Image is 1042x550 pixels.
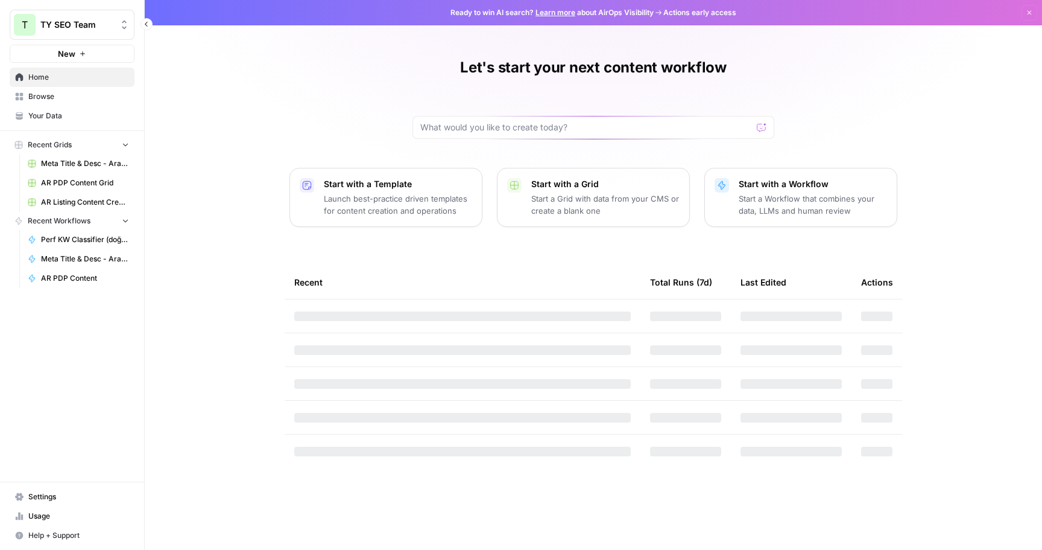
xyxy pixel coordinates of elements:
[22,154,134,173] a: Meta Title & Desc - Arabic
[41,177,129,188] span: AR PDP Content Grid
[531,178,680,190] p: Start with a Grid
[450,7,654,18] span: Ready to win AI search? about AirOps Visibility
[28,110,129,121] span: Your Data
[663,7,736,18] span: Actions early access
[41,273,129,284] span: AR PDP Content
[420,121,752,133] input: What would you like to create today?
[324,178,472,190] p: Start with a Template
[58,48,75,60] span: New
[739,193,887,217] p: Start a Workflow that combines your data, LLMs and human review
[10,10,134,40] button: Workspace: TY SEO Team
[22,269,134,288] a: AR PDP Content
[28,139,72,150] span: Recent Grids
[41,197,129,208] span: AR Listing Content Creation Grid
[497,168,690,227] button: Start with a GridStart a Grid with data from your CMS or create a blank one
[28,530,129,541] span: Help + Support
[861,266,893,299] div: Actions
[41,254,129,264] span: Meta Title & Desc - Arabic
[10,507,134,526] a: Usage
[22,249,134,269] a: Meta Title & Desc - Arabic
[10,487,134,507] a: Settings
[22,230,134,249] a: Perf KW Classifier (doğuş)
[28,511,129,522] span: Usage
[294,266,631,299] div: Recent
[704,168,897,227] button: Start with a WorkflowStart a Workflow that combines your data, LLMs and human review
[535,8,575,17] a: Learn more
[28,216,90,226] span: Recent Workflows
[324,193,472,217] p: Launch best-practice driven templates for content creation and operations
[40,19,113,31] span: TY SEO Team
[740,266,786,299] div: Last Edited
[28,72,129,83] span: Home
[28,91,129,102] span: Browse
[531,193,680,217] p: Start a Grid with data from your CMS or create a blank one
[739,178,887,190] p: Start with a Workflow
[10,526,134,545] button: Help + Support
[41,158,129,169] span: Meta Title & Desc - Arabic
[460,58,727,77] h1: Let's start your next content workflow
[28,491,129,502] span: Settings
[10,68,134,87] a: Home
[22,173,134,193] a: AR PDP Content Grid
[22,18,28,32] span: T
[10,87,134,106] a: Browse
[650,266,712,299] div: Total Runs (7d)
[22,193,134,212] a: AR Listing Content Creation Grid
[10,45,134,63] button: New
[289,168,482,227] button: Start with a TemplateLaunch best-practice driven templates for content creation and operations
[10,106,134,126] a: Your Data
[10,212,134,230] button: Recent Workflows
[10,136,134,154] button: Recent Grids
[41,234,129,245] span: Perf KW Classifier (doğuş)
